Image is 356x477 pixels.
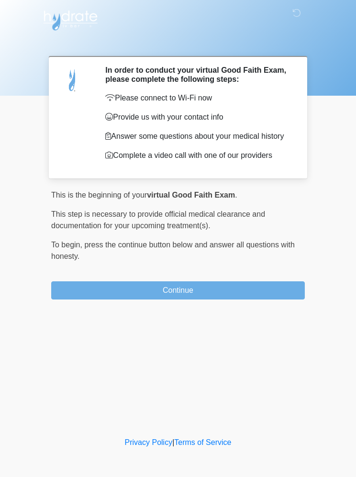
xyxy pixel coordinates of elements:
span: This step is necessary to provide official medical clearance and documentation for your upcoming ... [51,210,265,230]
a: | [172,438,174,446]
span: This is the beginning of your [51,191,147,199]
p: Please connect to Wi-Fi now [105,92,290,104]
h2: In order to conduct your virtual Good Faith Exam, please complete the following steps: [105,66,290,84]
p: Answer some questions about your medical history [105,131,290,142]
button: Continue [51,281,305,300]
img: Agent Avatar [58,66,87,94]
span: press the continue button below and answer all questions with honesty. [51,241,295,260]
strong: virtual Good Faith Exam [147,191,235,199]
p: Provide us with your contact info [105,111,290,123]
img: Hydrate IV Bar - Flagstaff Logo [42,7,99,31]
p: Complete a video call with one of our providers [105,150,290,161]
span: To begin, [51,241,84,249]
a: Privacy Policy [125,438,173,446]
a: Terms of Service [174,438,231,446]
h1: ‎ ‎ ‎ ‎ [44,34,312,52]
span: . [235,191,237,199]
